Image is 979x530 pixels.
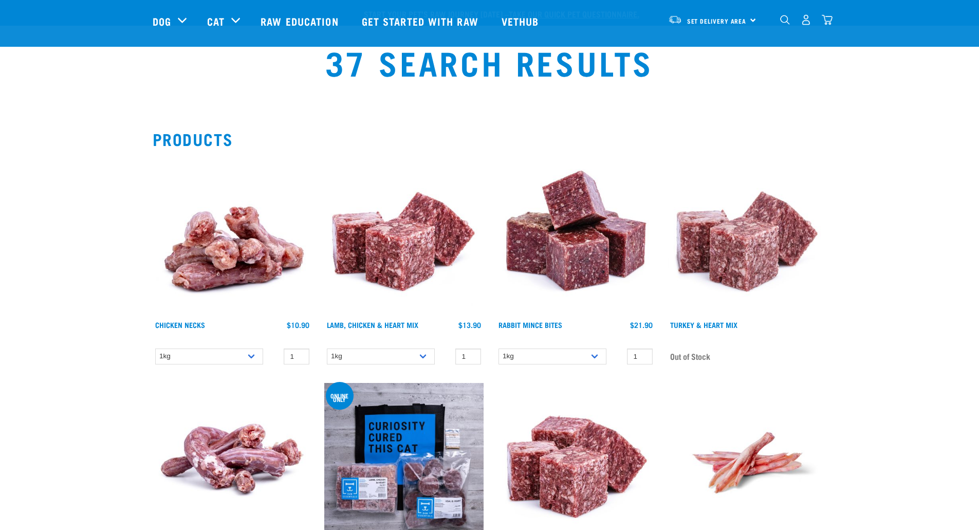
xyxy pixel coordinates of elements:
img: Pile Of Chicken Necks For Pets [153,156,312,316]
span: Out of Stock [670,349,710,364]
img: home-icon-1@2x.png [780,15,790,25]
img: Pile Of Cubed Turkey Heart Mix For Pets [668,156,827,316]
img: Whole Minced Rabbit Cubes 01 [496,156,655,316]
img: 1124 Lamb Chicken Heart Mix 01 [324,156,484,316]
div: online only [326,394,354,401]
img: user.png [801,14,811,25]
a: Get started with Raw [352,1,491,42]
a: Chicken Necks [155,323,205,326]
span: Set Delivery Area [687,19,747,23]
input: 1 [455,349,481,364]
a: Turkey & Heart Mix [670,323,737,326]
img: home-icon@2x.png [822,14,833,25]
a: Lamb, Chicken & Heart Mix [327,323,418,326]
div: $13.90 [458,321,481,329]
input: 1 [284,349,309,364]
div: $10.90 [287,321,309,329]
a: Cat [207,13,225,29]
img: van-moving.png [668,15,682,24]
a: Raw Education [250,1,351,42]
h2: Products [153,130,827,148]
h1: 37 Search Results [181,43,797,80]
input: 1 [627,349,653,364]
a: Dog [153,13,171,29]
div: $21.90 [630,321,653,329]
a: Rabbit Mince Bites [498,323,562,326]
a: Vethub [491,1,552,42]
